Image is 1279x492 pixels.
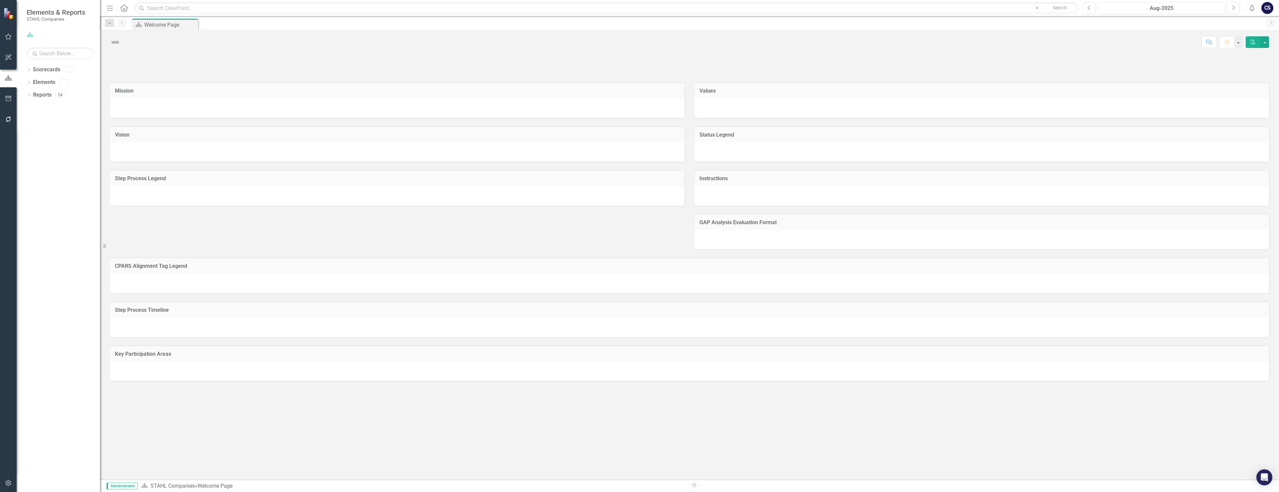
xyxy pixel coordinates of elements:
[198,483,232,489] div: Welcome Page
[1043,3,1076,13] button: Search
[699,132,1264,138] h3: Status Legend
[27,48,93,59] input: Search Below...
[144,21,197,29] div: Welcome Page
[55,92,66,98] div: 54
[151,483,195,489] a: STAHL Companies
[699,176,1264,182] h3: Instructions
[699,220,1264,226] h3: GAP Analysis Evaluation Format
[699,88,1264,94] h3: Values
[33,91,52,99] a: Reports
[1053,5,1067,10] span: Search
[1256,469,1272,485] div: Open Intercom Messenger
[1100,4,1223,12] div: Aug-2025
[115,132,679,138] h3: Vision
[115,351,1264,357] h3: Key Participation Areas
[115,88,679,94] h3: Mission
[3,8,15,19] img: ClearPoint Strategy
[33,66,60,74] a: Scorecards
[115,176,679,182] h3: Step Process Legend
[1261,2,1273,14] button: CS
[1097,2,1225,14] button: Aug-2025
[115,263,1264,269] h3: CPARS Alignment Tag Legend
[141,482,684,490] div: »
[107,483,138,489] span: Administrator
[115,307,1264,313] h3: Step Process Timeline
[33,79,55,86] a: Elements
[110,37,121,48] img: Not Defined
[27,16,85,22] small: STAHL Companies
[135,2,1078,14] input: Search ClearPoint...
[27,8,85,16] span: Elements & Reports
